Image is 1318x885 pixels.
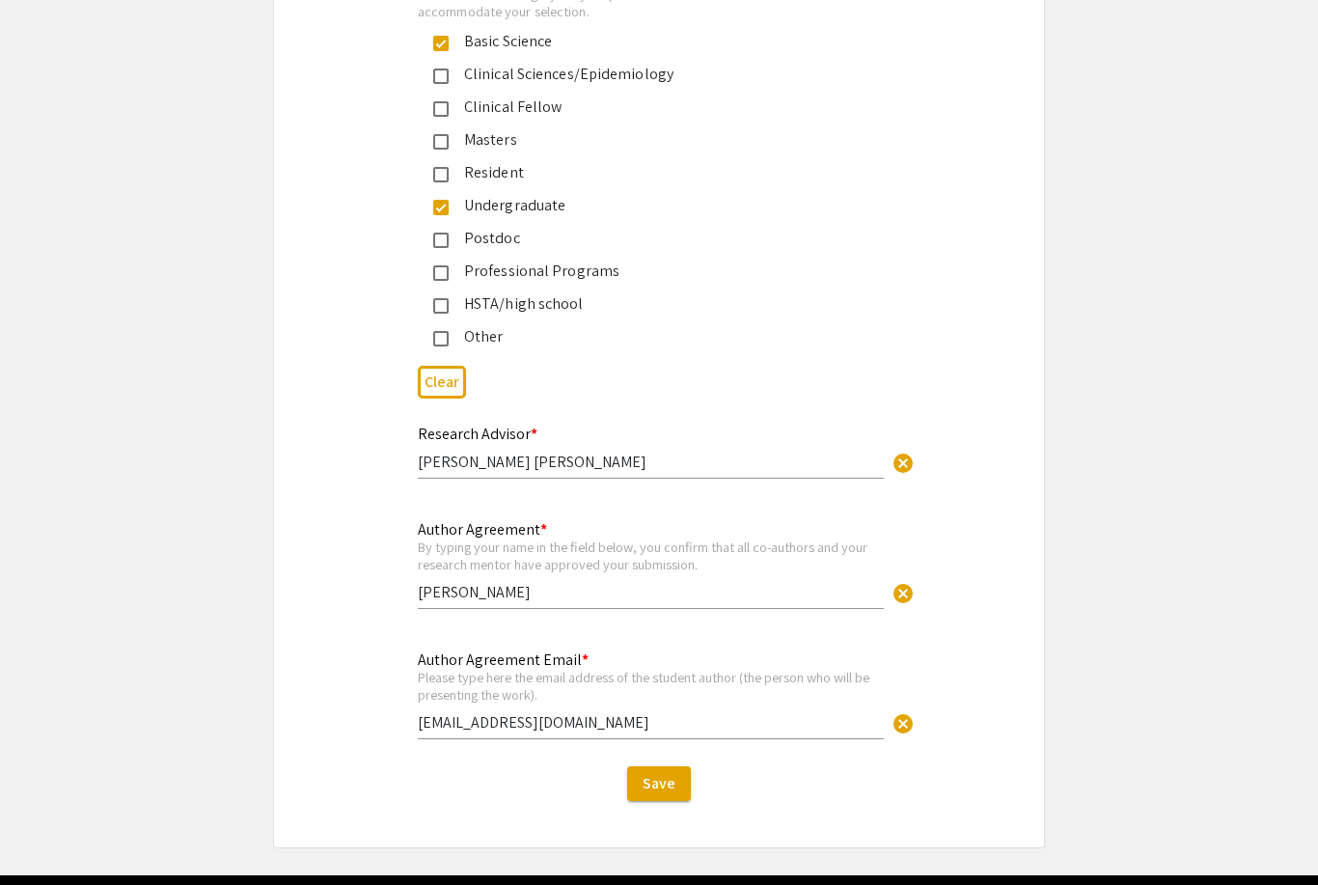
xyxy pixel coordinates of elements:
[449,128,854,152] div: Masters
[418,712,884,733] input: Type Here
[418,424,537,444] mat-label: Research Advisor
[418,452,884,472] input: Type Here
[14,798,82,871] iframe: Chat
[449,292,854,316] div: HSTA/high school
[643,773,675,793] span: Save
[418,582,884,602] input: Type Here
[418,539,884,572] div: By typing your name in the field below, you confirm that all co-authors and your research mentor ...
[627,766,691,801] button: Save
[418,650,589,670] mat-label: Author Agreement Email
[449,30,854,53] div: Basic Science
[892,452,915,475] span: cancel
[449,194,854,217] div: Undergraduate
[892,582,915,605] span: cancel
[418,519,547,539] mat-label: Author Agreement
[418,366,466,398] button: Clear
[449,161,854,184] div: Resident
[449,325,854,348] div: Other
[449,227,854,250] div: Postdoc
[449,63,854,86] div: Clinical Sciences/Epidemiology
[884,443,922,482] button: Clear
[449,260,854,283] div: Professional Programs
[418,669,884,703] div: Please type here the email address of the student author (the person who will be presenting the w...
[892,712,915,735] span: cancel
[449,96,854,119] div: Clinical Fellow
[884,573,922,612] button: Clear
[884,704,922,742] button: Clear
